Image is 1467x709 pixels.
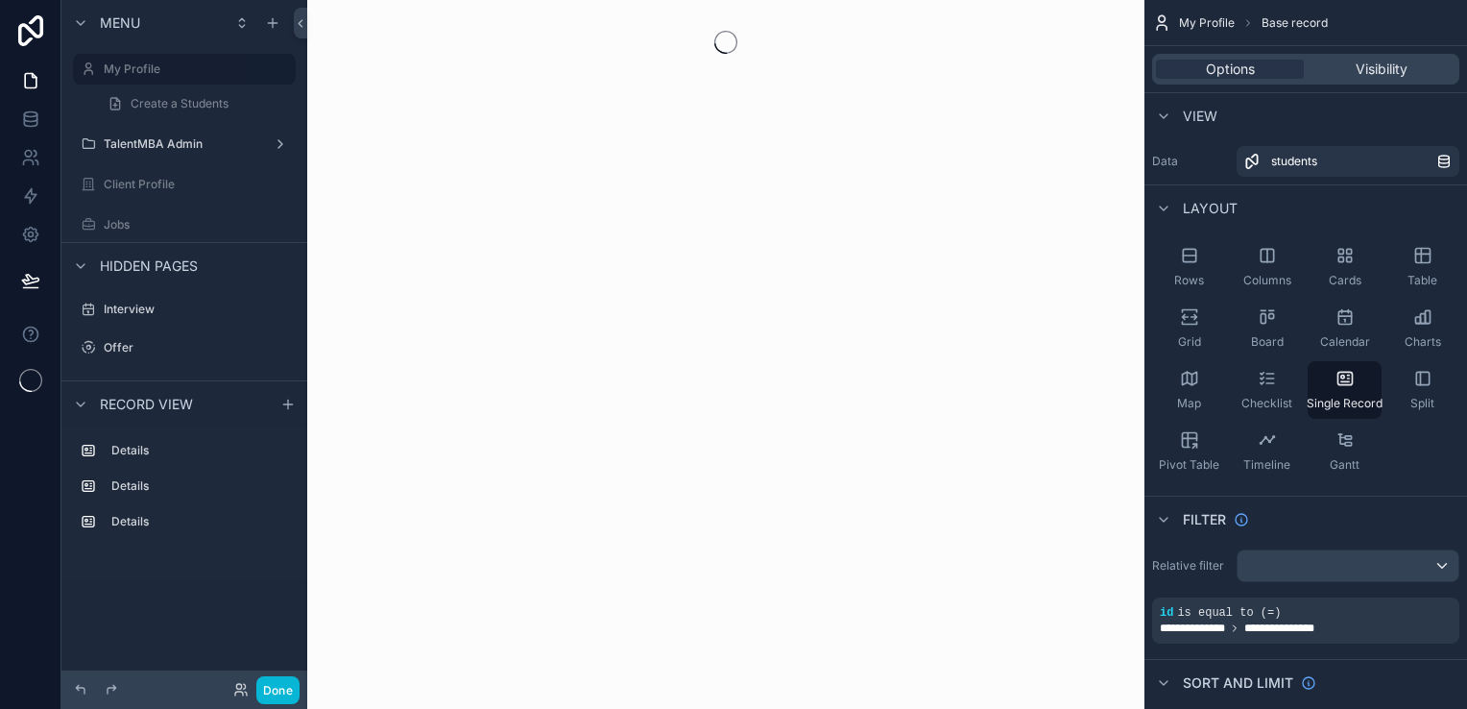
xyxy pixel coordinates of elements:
span: Record view [100,395,193,414]
span: Charts [1405,334,1441,350]
span: Options [1206,60,1255,79]
span: Filter [1183,510,1226,529]
span: Visibility [1356,60,1407,79]
a: Offer [73,332,296,363]
button: Gantt [1308,423,1382,480]
span: Calendar [1320,334,1370,350]
button: Rows [1152,238,1226,296]
span: Cards [1329,273,1361,288]
button: Table [1385,238,1459,296]
span: Gantt [1330,457,1359,473]
span: Checklist [1241,396,1292,411]
a: students [1237,146,1459,177]
label: Jobs [104,217,292,232]
span: Create a Students [131,96,228,111]
span: Timeline [1243,457,1290,473]
span: Split [1410,396,1434,411]
div: scrollable content [61,427,307,556]
label: My Profile [104,61,284,77]
span: students [1271,154,1317,169]
label: Client Profile [104,177,292,192]
button: Board [1230,300,1304,357]
label: Offer [104,340,292,355]
span: Map [1177,396,1201,411]
span: Table [1407,273,1437,288]
span: Layout [1183,199,1238,218]
span: Hidden pages [100,257,198,276]
span: id [1160,606,1173,620]
button: Map [1152,361,1226,419]
button: Done [256,676,300,704]
button: Grid [1152,300,1226,357]
span: Single Record [1307,396,1383,411]
label: TalentMBA Admin [104,136,265,152]
button: Timeline [1230,423,1304,480]
label: Details [111,478,288,494]
button: Calendar [1308,300,1382,357]
label: Details [111,443,288,458]
a: My Profile [73,54,296,85]
a: Jobs [73,209,296,240]
button: Pivot Table [1152,423,1226,480]
label: Data [1152,154,1229,169]
button: Cards [1308,238,1382,296]
span: Base record [1262,15,1328,31]
span: Board [1251,334,1284,350]
span: Rows [1174,273,1204,288]
span: Columns [1243,273,1291,288]
span: Pivot Table [1159,457,1219,473]
span: Grid [1178,334,1201,350]
button: Columns [1230,238,1304,296]
label: Details [111,514,288,529]
a: Create a Students [96,88,296,119]
span: My Profile [1179,15,1235,31]
a: Client Profile [73,169,296,200]
span: View [1183,107,1217,126]
span: is equal to (=) [1177,606,1281,620]
label: Relative filter [1152,558,1229,574]
a: TalentMBA Admin [73,129,296,159]
button: Checklist [1230,361,1304,419]
label: Interview [104,302,292,317]
a: Interview [73,294,296,325]
span: Sort And Limit [1183,673,1293,693]
span: Menu [100,13,140,33]
button: Single Record [1308,361,1382,419]
button: Charts [1385,300,1459,357]
button: Split [1385,361,1459,419]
